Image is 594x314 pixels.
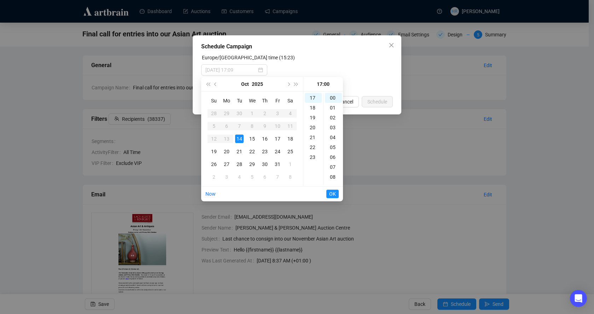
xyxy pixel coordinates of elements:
div: 18 [286,135,295,143]
td: 2025-10-27 [220,158,233,171]
button: OK [326,190,339,198]
td: 2025-10-19 [208,145,220,158]
th: We [246,94,258,107]
div: Open Intercom Messenger [570,290,587,307]
div: 7 [235,122,244,130]
div: 16 [261,135,269,143]
td: 2025-10-13 [220,132,233,145]
td: 2025-10-24 [271,145,284,158]
div: 10 [273,122,282,130]
div: 30 [235,109,244,118]
td: 2025-11-07 [271,171,284,183]
td: 2025-10-08 [246,120,258,132]
td: 2025-10-18 [284,132,297,145]
th: Su [208,94,220,107]
td: 2025-11-04 [233,171,246,183]
div: 2 [210,173,218,181]
td: 2025-09-28 [208,107,220,120]
th: Tu [233,94,246,107]
div: 08 [325,172,342,182]
div: 11 [286,122,295,130]
div: 4 [235,173,244,181]
th: Sa [284,94,297,107]
button: Close [386,40,397,51]
div: 24 [273,147,282,156]
div: 5 [248,173,256,181]
button: Previous month (PageUp) [212,77,220,91]
td: 2025-10-14 [233,132,246,145]
td: 2025-09-30 [233,107,246,120]
div: 31 [273,160,282,168]
div: 23 [305,152,322,162]
td: 2025-10-01 [246,107,258,120]
div: 6 [222,122,231,130]
td: 2025-10-04 [284,107,297,120]
div: 8 [286,173,295,181]
td: 2025-10-25 [284,145,297,158]
div: 17 [273,135,282,143]
div: 12 [210,135,218,143]
div: 14 [235,135,244,143]
td: 2025-10-11 [284,120,297,132]
div: 09 [325,182,342,192]
td: 2025-10-21 [233,145,246,158]
td: 2025-10-15 [246,132,258,145]
td: 2025-10-16 [258,132,271,145]
td: 2025-11-06 [258,171,271,183]
div: 2 [261,109,269,118]
a: Now [205,191,216,197]
td: 2025-11-03 [220,171,233,183]
td: 2025-10-30 [258,158,271,171]
div: 00 [325,93,342,103]
td: 2025-10-09 [258,120,271,132]
td: 2025-11-02 [208,171,220,183]
div: 22 [248,147,256,156]
button: Last year (Control + left) [204,77,212,91]
div: 26 [210,160,218,168]
div: 8 [248,122,256,130]
div: 19 [210,147,218,156]
div: 5 [210,122,218,130]
div: Schedule Campaign [201,42,393,51]
div: 30 [261,160,269,168]
div: 28 [235,160,244,168]
td: 2025-10-17 [271,132,284,145]
div: 23 [261,147,269,156]
div: 4 [286,109,295,118]
button: Schedule [362,96,393,107]
div: 25 [286,147,295,156]
div: 03 [325,123,342,132]
button: Next year (Control + right) [292,77,300,91]
div: 1 [248,109,256,118]
td: 2025-10-02 [258,107,271,120]
button: Choose a year [252,77,263,91]
div: 04 [325,132,342,142]
td: 2025-10-26 [208,158,220,171]
td: 2025-10-23 [258,145,271,158]
div: 17:00 [306,77,340,91]
div: 3 [222,173,231,181]
button: Cancel [333,96,359,107]
td: 2025-10-12 [208,132,220,145]
td: 2025-10-05 [208,120,220,132]
div: 29 [248,160,256,168]
div: 07 [325,162,342,172]
div: 01 [325,103,342,113]
td: 2025-10-07 [233,120,246,132]
div: 19 [305,113,322,123]
div: 1 [286,160,295,168]
td: 2025-11-05 [246,171,258,183]
td: 2025-10-06 [220,120,233,132]
td: 2025-10-28 [233,158,246,171]
td: 2025-11-08 [284,171,297,183]
div: 22 [305,142,322,152]
div: 20 [305,123,322,132]
th: Mo [220,94,233,107]
button: Choose a month [241,77,249,91]
button: Next month (PageDown) [284,77,292,91]
div: 20 [222,147,231,156]
div: 9 [261,122,269,130]
th: Th [258,94,271,107]
td: 2025-10-31 [271,158,284,171]
div: 02 [325,113,342,123]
